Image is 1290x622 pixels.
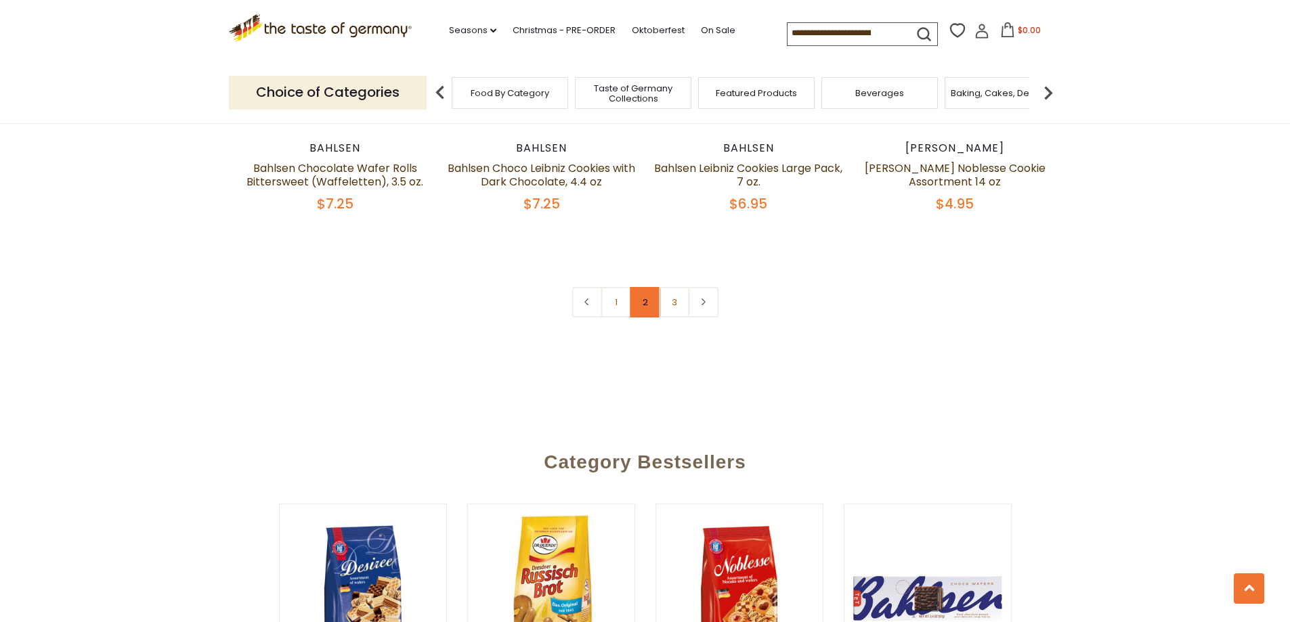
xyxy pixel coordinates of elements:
[659,287,689,317] a: 3
[471,88,549,98] a: Food By Category
[427,79,454,106] img: previous arrow
[175,431,1116,487] div: Category Bestsellers
[579,83,687,104] a: Taste of Germany Collections
[951,88,1056,98] a: Baking, Cakes, Desserts
[855,88,904,98] a: Beverages
[239,141,432,155] div: Bahlsen
[448,160,635,190] a: Bahlsen Choco Leibniz Cookies with Dark Chocolate, 4.4 oz
[865,160,1046,190] a: [PERSON_NAME] Noblesse Cookie Assortment 14 oz
[317,194,353,213] span: $7.25
[229,76,427,109] p: Choice of Categories
[936,194,974,213] span: $4.95
[716,88,797,98] a: Featured Products
[446,141,639,155] div: Bahlsen
[729,194,767,213] span: $6.95
[632,23,685,38] a: Oktoberfest
[701,23,735,38] a: On Sale
[992,22,1050,43] button: $0.00
[449,23,496,38] a: Seasons
[652,141,845,155] div: Bahlsen
[246,160,423,190] a: Bahlsen Chocolate Wafer Rolls Bittersweet (Waffeletten), 3.5 oz.
[1035,79,1062,106] img: next arrow
[523,194,560,213] span: $7.25
[654,160,842,190] a: Bahlsen Leibniz Cookies Large Pack, 7 oz.
[513,23,616,38] a: Christmas - PRE-ORDER
[630,287,660,317] a: 2
[859,141,1052,155] div: [PERSON_NAME]
[1018,24,1041,36] span: $0.00
[601,287,631,317] a: 1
